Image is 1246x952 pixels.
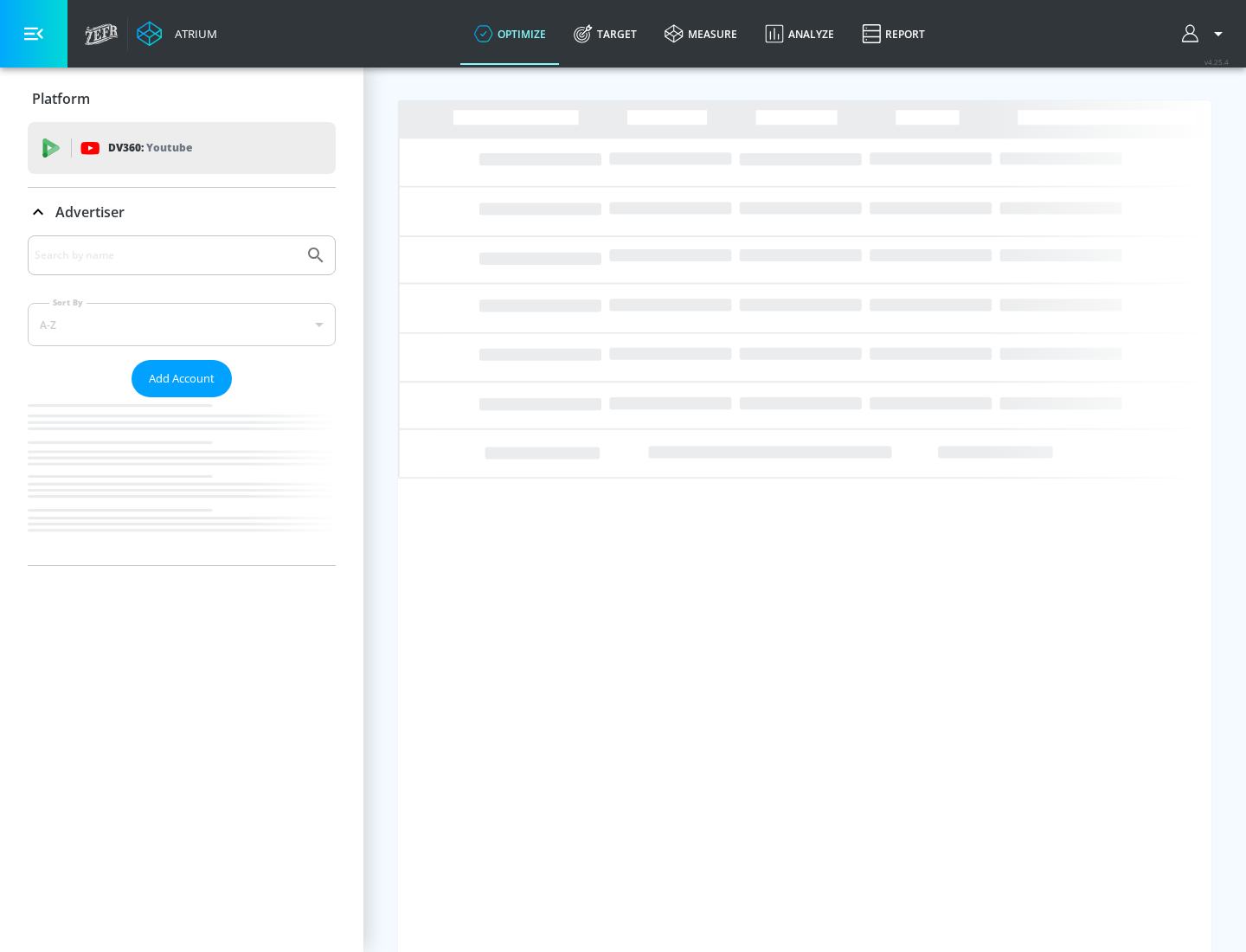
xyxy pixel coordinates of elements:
[560,3,651,65] a: Target
[28,122,336,174] div: DV360: Youtube
[28,235,336,565] div: Advertiser
[28,188,336,236] div: Advertiser
[651,3,751,65] a: measure
[28,397,336,565] nav: list of Advertiser
[751,3,848,65] a: Analyze
[55,203,125,222] p: Advertiser
[49,297,87,308] label: Sort By
[32,89,90,108] p: Platform
[168,26,217,42] div: Atrium
[146,138,192,157] p: Youtube
[35,244,297,267] input: Search by name
[28,303,336,346] div: A-Z
[460,3,560,65] a: optimize
[108,138,192,158] p: DV360:
[137,21,217,47] a: Atrium
[848,3,939,65] a: Report
[28,74,336,123] div: Platform
[149,369,215,389] span: Add Account
[1204,57,1229,67] span: v 4.25.4
[132,360,232,397] button: Add Account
